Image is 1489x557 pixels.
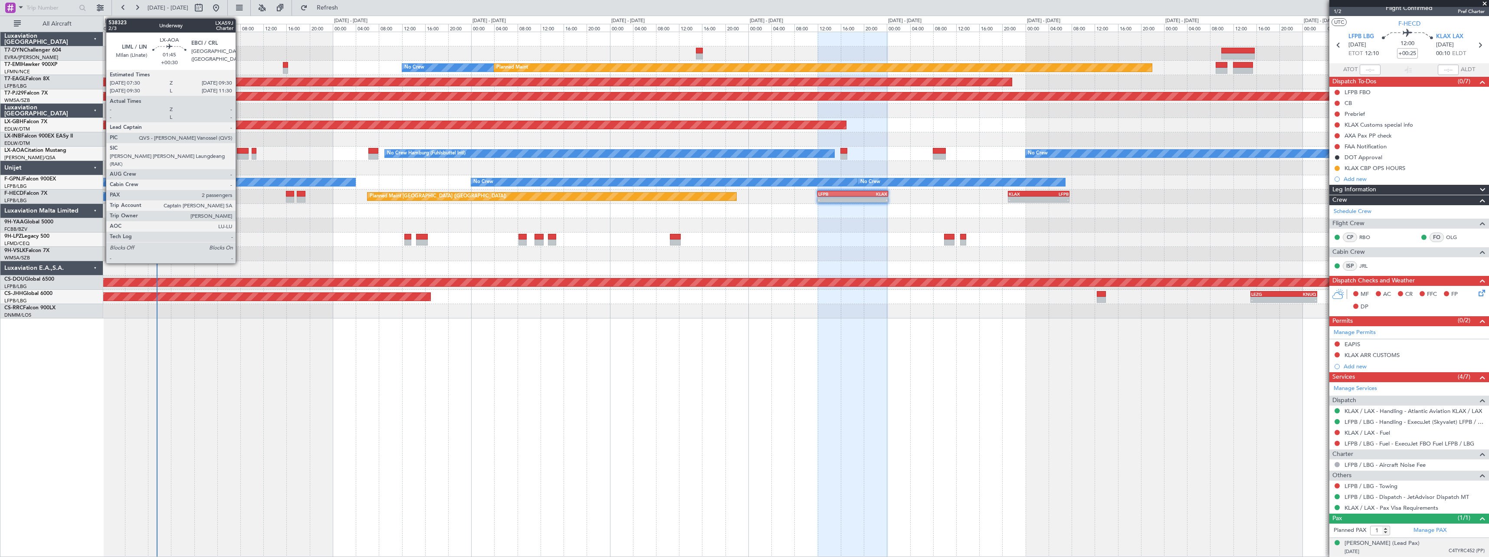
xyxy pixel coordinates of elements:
[4,291,52,296] a: CS-JHHGlobal 6000
[1165,17,1199,25] div: [DATE] - [DATE]
[4,220,53,225] a: 9H-YAAGlobal 5000
[4,240,30,247] a: LFMD/CEQ
[1039,191,1069,197] div: LFPB
[4,248,26,253] span: 9H-VSLK
[1332,316,1353,326] span: Permits
[4,277,54,282] a: CS-DOUGlobal 6500
[1436,41,1454,49] span: [DATE]
[1164,24,1187,32] div: 00:00
[1400,39,1414,48] span: 12:00
[1348,33,1374,41] span: LFPB LBG
[1345,504,1438,511] a: KLAX / LAX - Pax Visa Requirements
[4,305,23,311] span: CS-RRC
[1343,233,1357,242] div: CP
[748,24,771,32] div: 00:00
[240,24,263,32] div: 08:00
[4,119,23,125] span: LX-GBH
[979,24,1002,32] div: 16:00
[1334,8,1355,15] span: 1/2
[425,24,448,32] div: 16:00
[1345,539,1420,548] div: [PERSON_NAME] (Lead Pax)
[1345,461,1426,469] a: LFPB / LBG - Aircraft Noise Fee
[1279,24,1302,32] div: 20:00
[148,4,188,12] span: [DATE] - [DATE]
[1348,41,1366,49] span: [DATE]
[4,83,27,89] a: LFPB/LBG
[4,154,56,161] a: [PERSON_NAME]/QSA
[910,24,933,32] div: 04:00
[1345,143,1387,150] div: FAA Notification
[402,24,425,32] div: 12:00
[4,54,58,61] a: EVRA/[PERSON_NAME]
[1361,303,1368,311] span: DP
[4,76,49,82] a: T7-EAGLFalcon 8X
[1348,49,1363,58] span: ETOT
[564,24,587,32] div: 16:00
[4,126,30,132] a: EDLW/DTM
[1365,49,1379,58] span: 12:10
[956,24,979,32] div: 12:00
[4,148,66,153] a: LX-AOACitation Mustang
[1210,24,1233,32] div: 08:00
[4,234,49,239] a: 9H-LPZLegacy 500
[1345,110,1365,118] div: Prebrief
[4,191,47,196] a: F-HECDFalcon 7X
[541,24,564,32] div: 12:00
[794,24,817,32] div: 08:00
[1345,88,1371,96] div: LFPB FBO
[679,24,702,32] div: 12:00
[196,17,229,25] div: [DATE] - [DATE]
[1345,164,1405,172] div: KLAX CBP OPS HOURS
[379,24,402,32] div: 08:00
[309,5,346,11] span: Refresh
[4,177,56,182] a: F-GPNJFalcon 900EX
[750,17,783,25] div: [DATE] - [DATE]
[853,191,887,197] div: KLAX
[1345,99,1352,107] div: CB
[587,24,610,32] div: 20:00
[102,24,125,32] div: 08:00
[818,197,853,202] div: -
[1141,24,1164,32] div: 20:00
[1451,290,1458,299] span: FP
[864,24,887,32] div: 20:00
[4,226,27,233] a: FCBB/BZV
[1461,66,1475,74] span: ALDT
[702,24,725,32] div: 16:00
[518,24,541,32] div: 08:00
[1284,297,1316,302] div: -
[887,24,910,32] div: 00:00
[656,24,679,32] div: 08:00
[1334,384,1377,393] a: Manage Services
[1430,233,1444,242] div: FO
[1458,8,1485,15] span: Pref Charter
[611,17,645,25] div: [DATE] - [DATE]
[1452,49,1466,58] span: ELDT
[1334,207,1371,216] a: Schedule Crew
[1405,290,1413,299] span: CR
[4,62,57,67] a: T7-EMIHawker 900XP
[4,119,47,125] a: LX-GBHFalcon 7X
[4,183,27,190] a: LFPB/LBG
[1458,513,1470,522] span: (1/1)
[4,97,30,104] a: WMSA/SZB
[1344,175,1485,183] div: Add new
[4,220,24,225] span: 9H-YAA
[1345,132,1392,139] div: AXA Pax PP check
[1027,17,1060,25] div: [DATE] - [DATE]
[1398,19,1420,28] span: F-HECD
[1334,328,1376,337] a: Manage Permits
[4,91,48,96] a: T7-PJ29Falcon 7X
[1256,24,1279,32] div: 16:00
[1326,24,1349,32] div: 04:00
[217,24,240,32] div: 04:00
[1359,262,1379,270] a: JRL
[1345,440,1474,447] a: LFPB / LBG - Fuel - ExecuJet FBO Fuel LFPB / LBG
[10,17,94,31] button: All Aircraft
[1039,197,1069,202] div: -
[1344,363,1485,370] div: Add new
[1343,66,1358,74] span: ATOT
[4,134,73,139] a: LX-INBFalcon 900EX EASy II
[1095,24,1118,32] div: 12:00
[1345,407,1482,415] a: KLAX / LAX - Handling - Atlantic Aviation KLAX / LAX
